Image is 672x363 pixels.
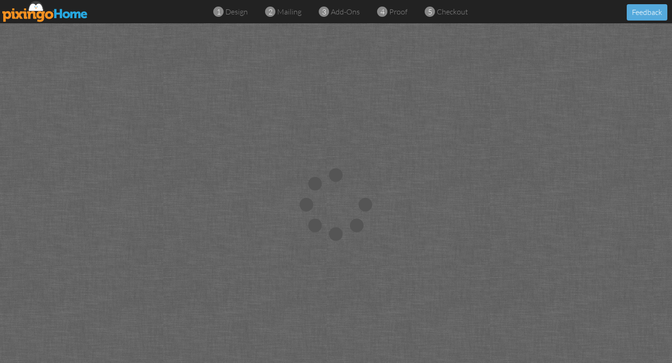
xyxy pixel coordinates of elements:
[2,1,88,22] img: pixingo logo
[380,7,385,17] span: 4
[217,7,221,17] span: 1
[322,7,326,17] span: 3
[225,7,248,16] span: design
[268,7,273,17] span: 2
[389,7,407,16] span: proof
[331,7,360,16] span: add-ons
[627,4,667,21] button: Feedback
[428,7,432,17] span: 5
[277,7,301,16] span: mailing
[437,7,468,16] span: checkout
